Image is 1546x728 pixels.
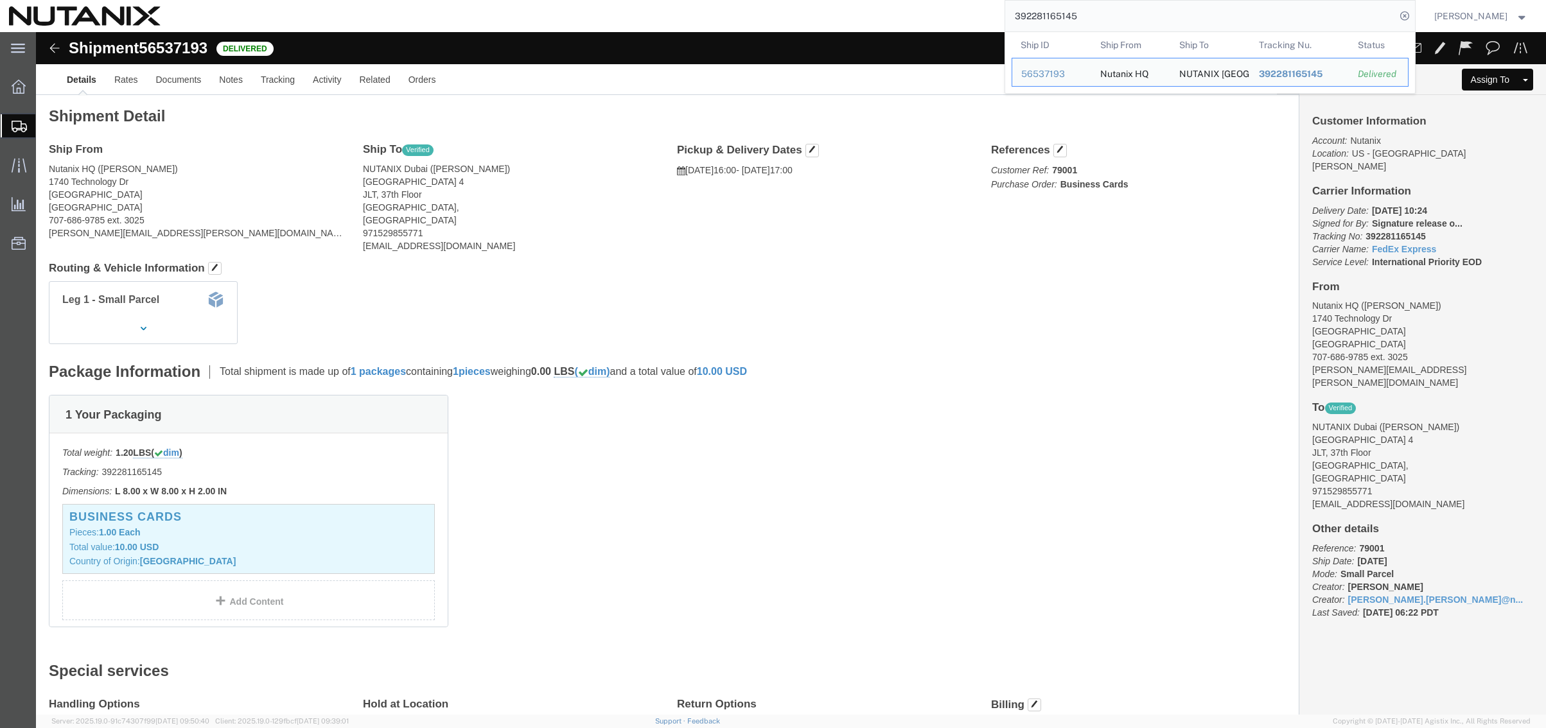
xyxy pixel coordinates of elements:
input: Search for shipment number, reference number [1005,1,1396,31]
div: Nutanix HQ [1100,58,1148,86]
div: Delivered [1358,67,1399,81]
span: [DATE] 09:50:40 [155,717,209,725]
a: Feedback [687,717,720,725]
table: Search Results [1012,32,1415,93]
th: Status [1349,32,1409,58]
div: 392281165145 [1258,67,1340,81]
img: logo [9,6,161,26]
span: Copyright © [DATE]-[DATE] Agistix Inc., All Rights Reserved [1333,716,1531,727]
div: 56537193 [1021,67,1082,81]
span: [DATE] 09:39:01 [297,717,349,725]
span: Stephanie Guadron [1434,9,1507,23]
span: Server: 2025.19.0-91c74307f99 [51,717,209,725]
span: 392281165145 [1258,69,1322,79]
a: Support [655,717,687,725]
span: Client: 2025.19.0-129fbcf [215,717,349,725]
button: [PERSON_NAME] [1434,8,1529,24]
th: Ship ID [1012,32,1091,58]
th: Ship From [1091,32,1170,58]
iframe: FS Legacy Container [36,32,1546,715]
div: NUTANIX Dubai [1179,58,1241,86]
th: Ship To [1170,32,1250,58]
th: Tracking Nu. [1249,32,1349,58]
